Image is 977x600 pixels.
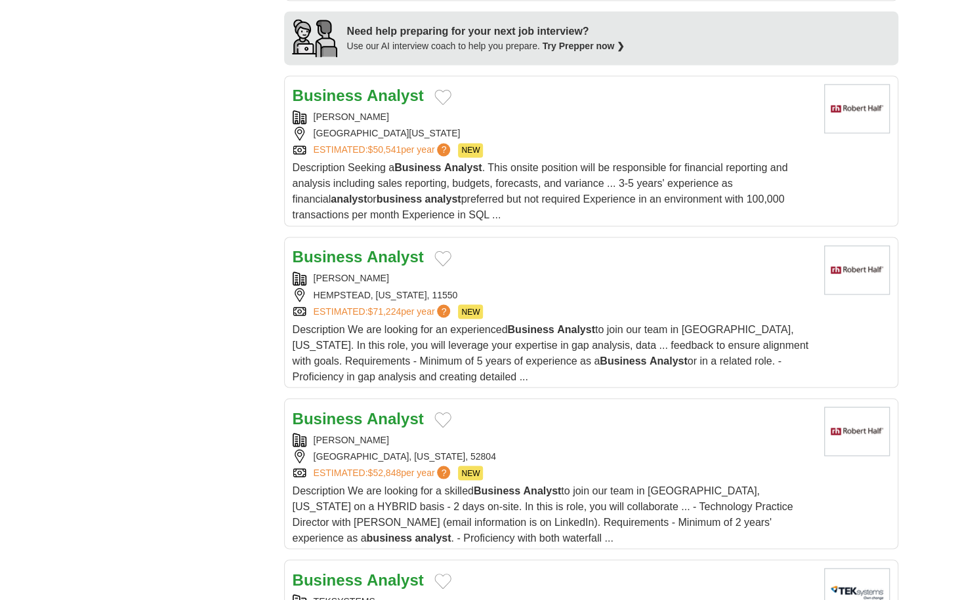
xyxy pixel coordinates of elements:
span: Description We are looking for an experienced to join our team in [GEOGRAPHIC_DATA], [US_STATE]. ... [293,323,808,382]
span: ? [437,143,450,156]
div: Need help preparing for your next job interview? [347,24,625,39]
a: [PERSON_NAME] [314,434,389,445]
button: Add to favorite jobs [434,250,451,266]
strong: Business [474,485,520,496]
a: [PERSON_NAME] [314,111,389,122]
strong: Analyst [367,248,424,266]
button: Add to favorite jobs [434,573,451,589]
strong: Business [507,323,554,334]
strong: Analyst [523,485,561,496]
a: [PERSON_NAME] [314,273,389,283]
a: Business Analyst [293,87,424,104]
img: Robert Half logo [824,84,890,133]
strong: Business [293,87,363,104]
span: ? [437,466,450,479]
div: Use our AI interview coach to help you prepare. [347,39,625,53]
strong: analyst [415,532,451,543]
strong: analyst [331,193,367,205]
div: [GEOGRAPHIC_DATA][US_STATE] [293,127,814,140]
div: HEMPSTEAD, [US_STATE], 11550 [293,288,814,302]
a: Business Analyst [293,248,424,266]
span: Description Seeking a . This onsite position will be responsible for financial reporting and anal... [293,162,788,220]
strong: Analyst [650,355,688,366]
strong: Business [600,355,646,366]
strong: business [366,532,411,543]
a: Business Analyst [293,570,424,588]
strong: Analyst [444,162,482,173]
strong: Analyst [367,409,424,427]
button: Add to favorite jobs [434,412,451,428]
strong: Business [293,248,363,266]
strong: Business [293,409,363,427]
a: ESTIMATED:$52,848per year? [314,466,453,480]
strong: Analyst [557,323,595,334]
img: Robert Half logo [824,245,890,294]
a: Business Analyst [293,409,424,427]
strong: Analyst [367,570,424,588]
div: [GEOGRAPHIC_DATA], [US_STATE], 52804 [293,449,814,463]
span: $50,541 [367,144,401,155]
span: NEW [458,143,483,157]
span: ? [437,304,450,317]
strong: analyst [425,193,461,205]
strong: Business [394,162,441,173]
a: Try Prepper now ❯ [543,41,625,51]
img: Robert Half logo [824,407,890,456]
strong: Analyst [367,87,424,104]
span: $52,848 [367,467,401,477]
strong: business [377,193,422,205]
a: ESTIMATED:$71,224per year? [314,304,453,319]
span: Description We are looking for a skilled to join our team in [GEOGRAPHIC_DATA], [US_STATE] on a H... [293,485,793,543]
button: Add to favorite jobs [434,89,451,105]
span: $71,224 [367,306,401,316]
a: ESTIMATED:$50,541per year? [314,143,453,157]
strong: Business [293,570,363,588]
span: NEW [458,466,483,480]
span: NEW [458,304,483,319]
